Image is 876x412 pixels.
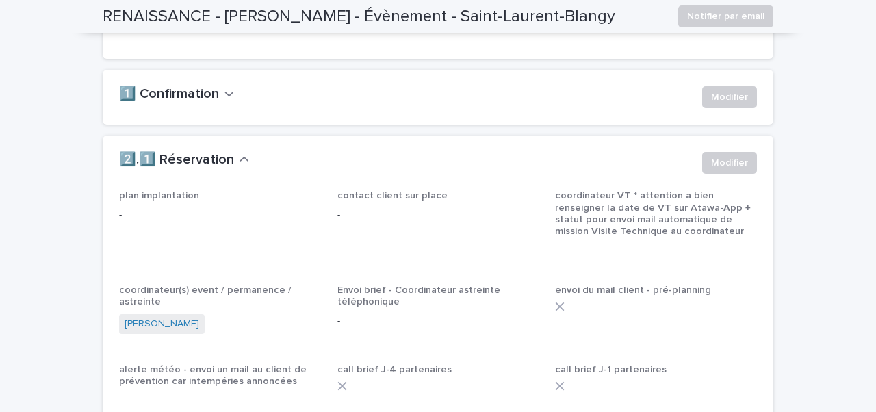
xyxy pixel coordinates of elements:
button: 2️⃣.1️⃣ Réservation [119,152,249,168]
h2: 2️⃣.1️⃣ Réservation [119,152,234,168]
p: - [337,314,539,329]
button: Notifier par email [678,5,773,27]
span: plan implantation [119,191,199,201]
span: Modifier [711,90,748,104]
h2: 1️⃣ Confirmation [119,86,219,103]
span: call brief J-1 partenaires [555,365,667,374]
span: Envoi brief - Coordinateur astreinte téléphonique [337,285,500,307]
span: coordinateur VT * attention a bien renseigner la date de VT sur Atawa-App + statut pour envoi mai... [555,191,751,236]
button: Modifier [702,86,757,108]
p: - [119,208,321,222]
h2: RENAISSANCE - [PERSON_NAME] - Évènement - Saint-Laurent-Blangy [103,7,615,27]
p: - [555,243,757,257]
button: 1️⃣ Confirmation [119,86,234,103]
span: Notifier par email [687,10,764,23]
span: envoi du mail client - pré-planning [555,285,711,295]
a: [PERSON_NAME] [125,317,199,331]
span: call brief J-4 partenaires [337,365,452,374]
span: Modifier [711,156,748,170]
span: coordinateur(s) event / permanence / astreinte [119,285,292,307]
p: - [337,208,539,222]
button: Modifier [702,152,757,174]
span: alerte météo - envoi un mail au client de prévention car intempéries annoncées [119,365,307,386]
p: - [119,393,321,407]
span: contact client sur place [337,191,448,201]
